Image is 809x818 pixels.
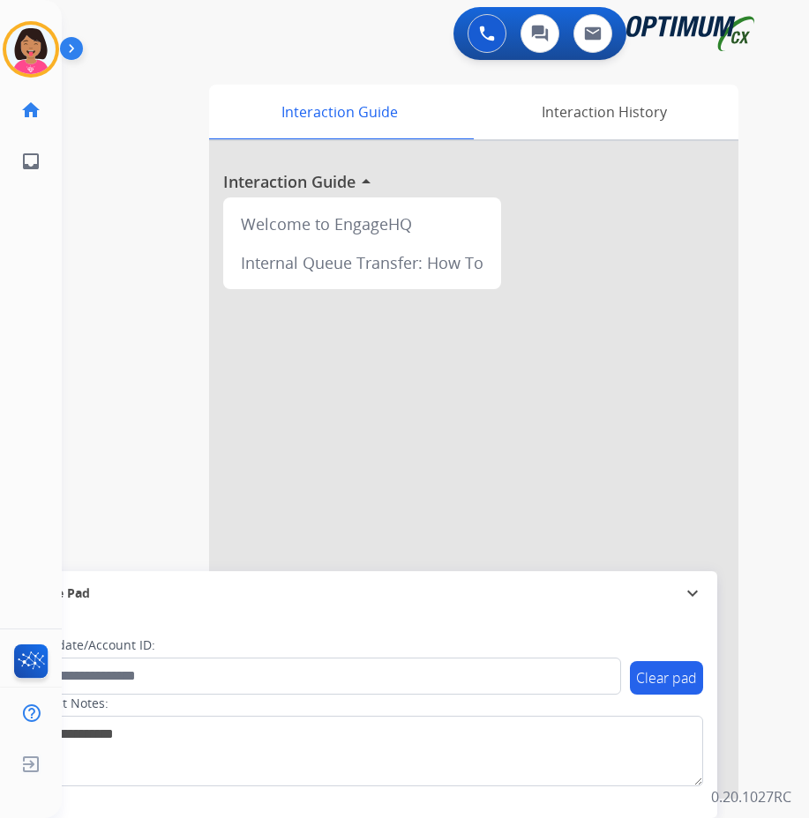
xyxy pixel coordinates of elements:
label: Contact Notes: [22,695,109,712]
p: 0.20.1027RC [711,786,791,807]
label: Candidate/Account ID: [23,636,155,654]
div: Interaction Guide [209,85,469,139]
div: Welcome to EngageHQ [230,204,494,243]
div: Internal Queue Transfer: How To [230,243,494,282]
img: avatar [6,25,56,74]
button: Clear pad [630,661,703,695]
mat-icon: home [20,100,41,121]
div: Interaction History [469,85,738,139]
mat-icon: inbox [20,151,41,172]
mat-icon: expand_more [682,583,703,604]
